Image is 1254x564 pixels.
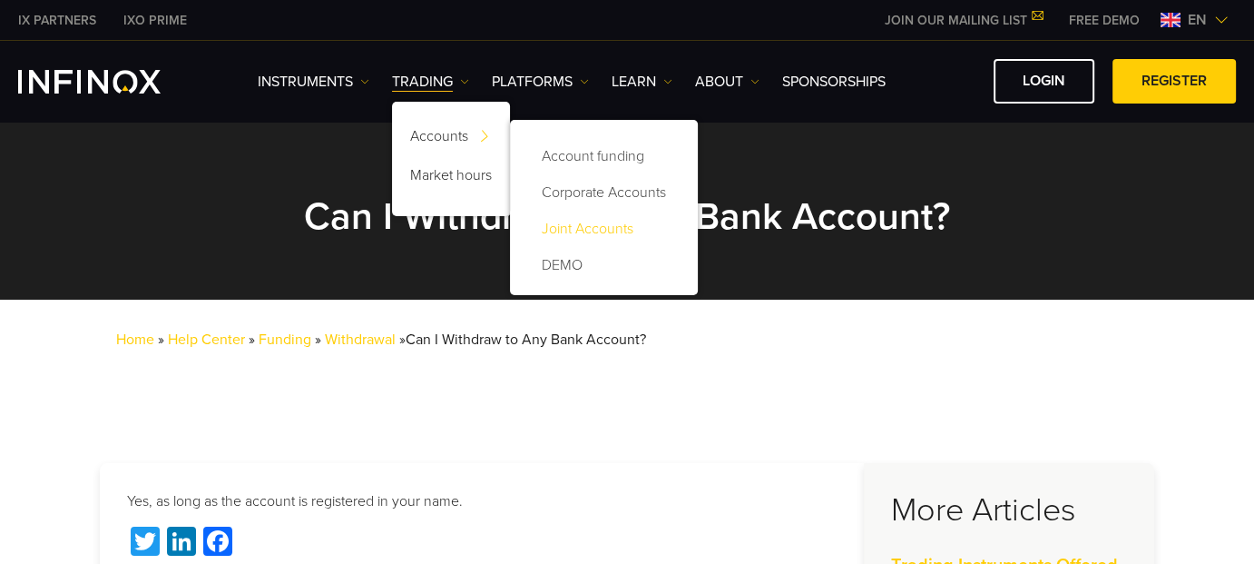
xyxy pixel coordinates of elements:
a: INFINOX Logo [18,70,203,94]
a: Account funding [528,138,680,174]
a: DEMO [528,247,680,283]
h3: More Articles [891,490,1128,530]
a: Home [116,331,154,349]
a: SPONSORSHIPS [782,71,886,93]
a: INFINOX [5,11,110,30]
a: Corporate Accounts [528,174,680,211]
a: Twitter [127,527,163,561]
a: Market hours [392,159,510,198]
a: REGISTER [1112,59,1236,104]
p: Yes, as long as the account is registered in your name. [127,490,837,512]
a: Learn [612,71,672,93]
a: Withdrawal [325,331,396,349]
a: Joint Accounts [528,211,680,247]
a: LinkedIn [163,527,200,561]
h2: Can I Withdraw to Any Bank Account? [219,193,1035,240]
a: TRADING [392,71,469,93]
a: LOGIN [994,59,1094,104]
a: Funding [259,331,311,349]
span: » [158,331,164,349]
span: Can I Withdraw to Any Bank Account? [406,331,646,349]
a: Accounts [392,120,510,159]
a: ABOUT [695,71,759,93]
a: Facebook [200,527,236,561]
a: Instruments [258,71,369,93]
span: » [399,331,646,349]
a: Help Center [168,331,245,349]
a: INFINOX [110,11,201,30]
span: » [315,331,646,349]
a: JOIN OUR MAILING LIST [871,13,1055,28]
a: PLATFORMS [492,71,589,93]
a: INFINOX MENU [1055,11,1153,30]
span: en [1181,9,1214,31]
span: » [249,331,646,349]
